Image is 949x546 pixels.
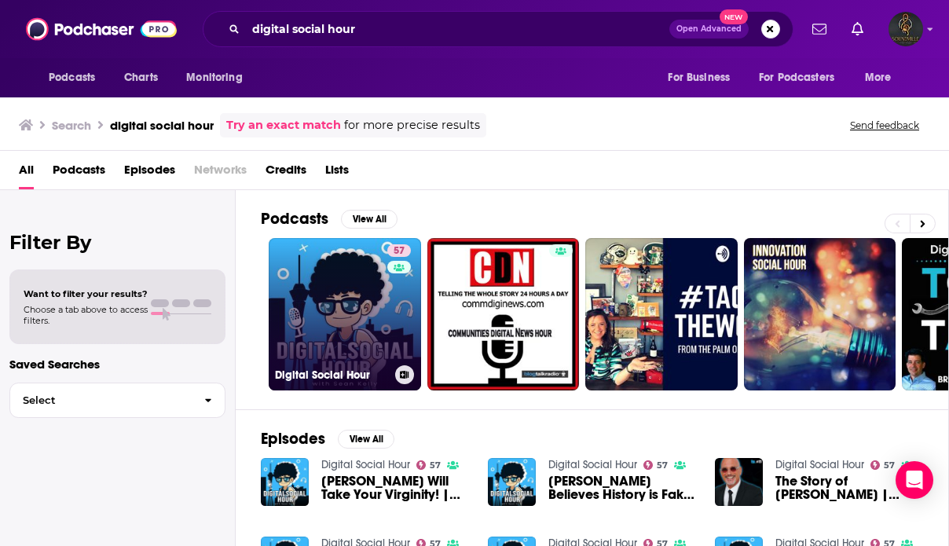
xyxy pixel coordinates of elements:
[775,475,923,501] span: The Story of [PERSON_NAME] | Digital Social Hour #12
[845,16,870,42] a: Show notifications dropdown
[344,116,480,134] span: for more precise results
[26,14,177,44] img: Podchaser - Follow, Share and Rate Podcasts
[226,116,341,134] a: Try an exact match
[19,157,34,189] a: All
[49,67,95,89] span: Podcasts
[124,67,158,89] span: Charts
[261,458,309,506] img: Richelle Ryan Will Take Your Virginity! | Digital Social Hour #124
[387,244,411,257] a: 57
[676,25,742,33] span: Open Advanced
[321,458,410,471] a: Digital Social Hour
[269,238,421,390] a: 57Digital Social Hour
[261,209,398,229] a: PodcastsView All
[9,231,225,254] h2: Filter By
[889,12,923,46] button: Show profile menu
[657,63,749,93] button: open menu
[53,157,105,189] a: Podcasts
[325,157,349,189] a: Lists
[806,16,833,42] a: Show notifications dropdown
[261,429,394,449] a: EpisodesView All
[9,357,225,372] p: Saved Searches
[854,63,911,93] button: open menu
[775,475,923,501] a: The Story of Howie Mandel | Digital Social Hour #12
[759,67,834,89] span: For Podcasters
[715,458,763,506] img: The Story of Howie Mandel | Digital Social Hour #12
[246,16,669,42] input: Search podcasts, credits, & more...
[52,118,91,133] h3: Search
[175,63,262,93] button: open menu
[9,383,225,418] button: Select
[870,460,896,470] a: 57
[24,288,148,299] span: Want to filter your results?
[668,67,730,89] span: For Business
[845,119,924,132] button: Send feedback
[548,458,637,471] a: Digital Social Hour
[394,244,405,259] span: 57
[321,475,469,501] span: [PERSON_NAME] Will Take Your Virginity! | Digital Social Hour #124
[548,475,696,501] a: Greg Reid Believes History is Fake | Digital Social Hour #119
[194,157,247,189] span: Networks
[10,395,192,405] span: Select
[548,475,696,501] span: [PERSON_NAME] Believes History is Fake | Digital Social Hour #119
[865,67,892,89] span: More
[430,462,441,469] span: 57
[341,210,398,229] button: View All
[261,429,325,449] h2: Episodes
[38,63,115,93] button: open menu
[416,460,442,470] a: 57
[488,458,536,506] img: Greg Reid Believes History is Fake | Digital Social Hour #119
[669,20,749,38] button: Open AdvancedNew
[203,11,793,47] div: Search podcasts, credits, & more...
[643,460,669,470] a: 57
[749,63,857,93] button: open menu
[884,462,895,469] span: 57
[24,304,148,326] span: Choose a tab above to access filters.
[110,118,214,133] h3: digital social hour
[321,475,469,501] a: Richelle Ryan Will Take Your Virginity! | Digital Social Hour #124
[261,209,328,229] h2: Podcasts
[114,63,167,93] a: Charts
[896,461,933,499] div: Open Intercom Messenger
[775,458,864,471] a: Digital Social Hour
[266,157,306,189] a: Credits
[124,157,175,189] a: Episodes
[186,67,242,89] span: Monitoring
[889,12,923,46] img: User Profile
[338,430,394,449] button: View All
[889,12,923,46] span: Logged in as booking34103
[720,9,748,24] span: New
[275,368,389,382] h3: Digital Social Hour
[657,462,668,469] span: 57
